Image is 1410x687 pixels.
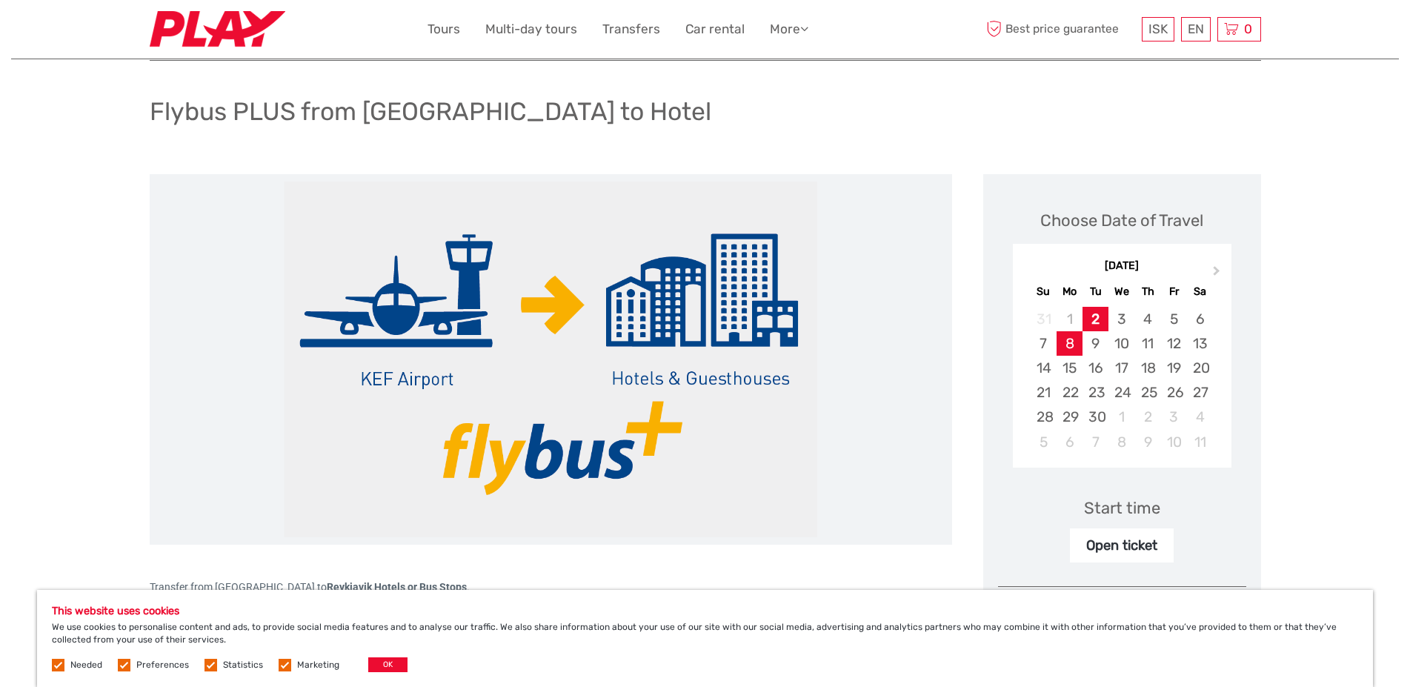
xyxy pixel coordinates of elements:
[1108,430,1134,454] div: Choose Wednesday, October 8th, 2025
[52,605,1358,617] h5: This website uses cookies
[1057,282,1083,302] div: Mo
[428,19,460,40] a: Tours
[170,23,188,41] button: Open LiveChat chat widget
[327,581,467,593] strong: Reykjavik Hotels or Bus Stops
[1108,405,1134,429] div: Choose Wednesday, October 1st, 2025
[1187,430,1213,454] div: Choose Saturday, October 11th, 2025
[1181,17,1211,42] div: EN
[1187,307,1213,331] div: Choose Saturday, September 6th, 2025
[1083,331,1108,356] div: Choose Tuesday, September 9th, 2025
[1206,262,1230,286] button: Next Month
[1031,405,1057,429] div: Choose Sunday, September 28th, 2025
[368,657,408,672] button: OK
[1187,405,1213,429] div: Choose Saturday, October 4th, 2025
[1161,380,1187,405] div: Choose Friday, September 26th, 2025
[1040,209,1203,232] div: Choose Date of Travel
[1108,331,1134,356] div: Choose Wednesday, September 10th, 2025
[21,26,167,38] p: We're away right now. Please check back later!
[1135,356,1161,380] div: Choose Thursday, September 18th, 2025
[1031,307,1057,331] div: Not available Sunday, August 31st, 2025
[1013,259,1231,274] div: [DATE]
[1057,331,1083,356] div: Choose Monday, September 8th, 2025
[1148,21,1168,36] span: ISK
[1161,331,1187,356] div: Choose Friday, September 12th, 2025
[1031,282,1057,302] div: Su
[1135,282,1161,302] div: Th
[1084,497,1160,520] div: Start time
[1187,356,1213,380] div: Choose Saturday, September 20th, 2025
[1108,356,1134,380] div: Choose Wednesday, September 17th, 2025
[1083,380,1108,405] div: Choose Tuesday, September 23rd, 2025
[1135,307,1161,331] div: Choose Thursday, September 4th, 2025
[602,19,660,40] a: Transfers
[223,659,263,671] label: Statistics
[983,17,1138,42] span: Best price guarantee
[1187,331,1213,356] div: Choose Saturday, September 13th, 2025
[136,659,189,671] label: Preferences
[1161,307,1187,331] div: Choose Friday, September 5th, 2025
[1070,528,1174,562] div: Open ticket
[1135,430,1161,454] div: Choose Thursday, October 9th, 2025
[1017,307,1226,454] div: month 2025-09
[1083,356,1108,380] div: Choose Tuesday, September 16th, 2025
[1187,380,1213,405] div: Choose Saturday, September 27th, 2025
[1108,282,1134,302] div: We
[485,19,577,40] a: Multi-day tours
[297,659,339,671] label: Marketing
[1057,307,1083,331] div: Not available Monday, September 1st, 2025
[1161,282,1187,302] div: Fr
[1135,380,1161,405] div: Choose Thursday, September 25th, 2025
[1083,307,1108,331] div: Choose Tuesday, September 2nd, 2025
[1031,356,1057,380] div: Choose Sunday, September 14th, 2025
[1135,405,1161,429] div: Choose Thursday, October 2nd, 2025
[1242,21,1254,36] span: 0
[1108,307,1134,331] div: Choose Wednesday, September 3rd, 2025
[1057,430,1083,454] div: Choose Monday, October 6th, 2025
[70,659,102,671] label: Needed
[37,590,1373,687] div: We use cookies to personalise content and ads, to provide social media features and to analyse ou...
[1187,282,1213,302] div: Sa
[1135,331,1161,356] div: Choose Thursday, September 11th, 2025
[1031,380,1057,405] div: Choose Sunday, September 21st, 2025
[1057,380,1083,405] div: Choose Monday, September 22nd, 2025
[1083,405,1108,429] div: Choose Tuesday, September 30th, 2025
[150,96,711,127] h1: Flybus PLUS from [GEOGRAPHIC_DATA] to Hotel
[150,581,467,593] span: Transfer from [GEOGRAPHIC_DATA] to
[1161,405,1187,429] div: Choose Friday, October 3rd, 2025
[1057,356,1083,380] div: Choose Monday, September 15th, 2025
[1161,430,1187,454] div: Choose Friday, October 10th, 2025
[770,19,808,40] a: More
[685,19,745,40] a: Car rental
[1031,430,1057,454] div: Choose Sunday, October 5th, 2025
[467,581,470,593] span: .
[1057,405,1083,429] div: Choose Monday, September 29th, 2025
[1083,282,1108,302] div: Tu
[1161,356,1187,380] div: Choose Friday, September 19th, 2025
[1083,430,1108,454] div: Choose Tuesday, October 7th, 2025
[150,11,285,47] img: Fly Play
[284,182,817,537] img: a771a4b2aca44685afd228bf32f054e4_main_slider.png
[1108,380,1134,405] div: Choose Wednesday, September 24th, 2025
[1031,331,1057,356] div: Choose Sunday, September 7th, 2025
